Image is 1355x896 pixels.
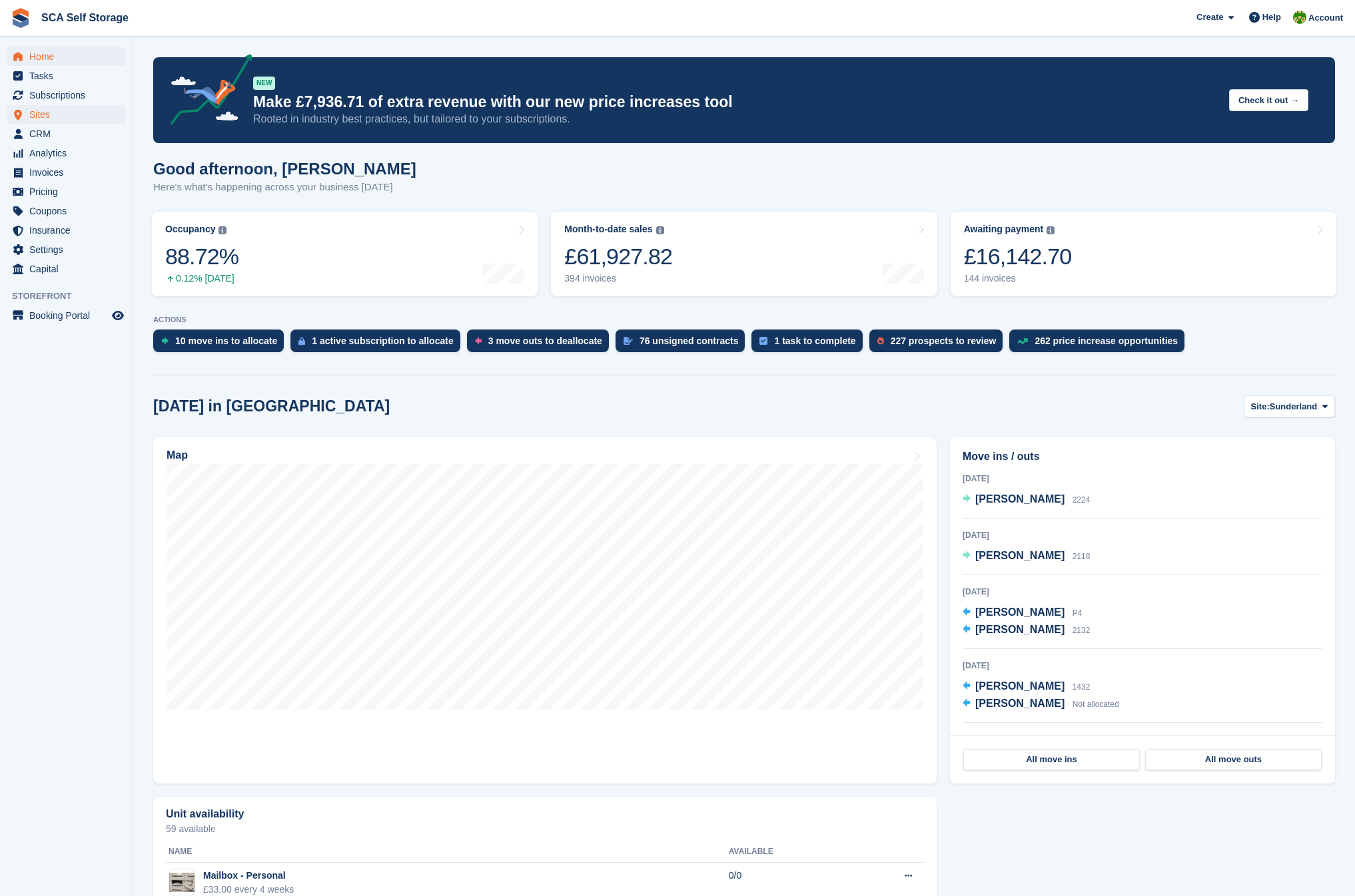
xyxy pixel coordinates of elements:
[488,336,602,346] div: 3 move outs to deallocate
[759,337,767,345] img: task-75834270c22a3079a89374b754ae025e5fb1db73e45f91037f5363f120a921f8.svg
[963,696,1119,713] a: [PERSON_NAME] Not allocated
[312,336,453,346] div: 1 active subscription to allocate
[166,841,729,863] th: Name
[877,337,884,345] img: prospect-51fa495bee0391a8d652442698ab0144808aea92771e9ea1ae160a38d050c398.svg
[1229,89,1308,111] button: Check it out →
[975,606,1065,618] span: [PERSON_NAME]
[1251,400,1270,413] span: Site:
[219,226,226,234] img: icon-info-grey-7440780725fd019a000dd9b08b2336e03edf1995a4989e88bcd33f0948082b44.svg
[165,273,238,284] div: 0.12% [DATE]
[7,47,126,66] a: menu
[564,224,652,235] div: Month-to-date sales
[7,260,126,278] a: menu
[253,77,275,90] div: NEW
[951,212,1336,296] a: Awaiting payment £16,142.70 144 invoices
[963,473,1322,485] div: [DATE]
[891,336,997,346] div: 227 prospects to review
[975,680,1065,692] span: [PERSON_NAME]
[12,290,133,303] span: Storefront
[7,240,126,259] a: menu
[29,240,109,259] span: Settings
[169,873,195,892] img: Unknown-4.jpeg
[975,550,1065,561] span: [PERSON_NAME]
[564,273,672,284] div: 394 invoices
[7,182,126,201] a: menu
[564,243,672,270] div: £61,927.82
[1244,395,1335,417] button: Site: Sunderland
[963,622,1090,639] a: [PERSON_NAME] 2132
[7,202,126,220] a: menu
[1035,336,1178,346] div: 262 price increase opportunities
[1047,226,1055,234] img: icon-info-grey-7440780725fd019a000dd9b08b2336e03edf1995a4989e88bcd33f0948082b44.svg
[616,330,752,359] a: 76 unsigned contracts
[1073,700,1119,709] span: Not allocated
[29,105,109,124] span: Sites
[203,869,294,883] div: Mailbox - Personal
[153,330,290,359] a: 10 move ins to allocate
[964,224,1044,235] div: Awaiting payment
[624,337,633,345] img: contract_signature_icon-13c848040528278c33f63329250d36e43548de30e8caae1d1a13099fd9432cc5.svg
[7,67,126,85] a: menu
[656,226,664,234] img: icon-info-grey-7440780725fd019a000dd9b08b2336e03edf1995a4989e88bcd33f0948082b44.svg
[29,144,109,162] span: Analytics
[963,548,1090,565] a: [PERSON_NAME] 2118
[7,306,126,325] a: menu
[964,273,1072,284] div: 144 invoices
[1009,330,1191,359] a: 262 price increase opportunities
[963,586,1322,598] div: [DATE]
[29,202,109,220] span: Coupons
[1308,11,1343,25] span: Account
[475,337,482,345] img: move_outs_to_deallocate_icon-f764333ba52eb49d3ac5e1228854f67142a1ed5810a6f6cc68b1a99e826820c5.svg
[110,308,126,324] a: Preview store
[963,734,1322,746] div: [DATE]
[975,698,1065,709] span: [PERSON_NAME]
[1073,608,1083,618] span: P4
[253,93,1218,112] p: Make £7,936.71 of extra revenue with our new price increases tool
[175,336,277,346] div: 10 move ins to allocate
[1293,11,1306,24] img: Sam Chapman
[963,529,1322,541] div: [DATE]
[153,316,1335,324] p: ACTIONS
[774,336,855,346] div: 1 task to complete
[165,224,215,235] div: Occupancy
[963,449,1322,465] h2: Move ins / outs
[166,824,924,833] p: 59 available
[7,163,126,182] a: menu
[963,660,1322,672] div: [DATE]
[869,330,1010,359] a: 227 prospects to review
[964,243,1072,270] div: £16,142.70
[551,212,937,296] a: Month-to-date sales £61,927.82 394 invoices
[166,808,244,820] h2: Unit availability
[253,112,1218,126] p: Rooted in industry best practices, but tailored to your subscriptions.
[29,163,109,182] span: Invoices
[7,86,126,105] a: menu
[963,604,1082,622] a: [PERSON_NAME] P4
[153,160,416,178] h1: Good afternoon, [PERSON_NAME]
[7,221,126,240] a: menu
[29,221,109,240] span: Insurance
[161,337,169,345] img: move_ins_to_allocate_icon-fdf77a2bb77ea45bf5b3d319d69a93e2d87916cf1d5bf7949dd705db3b84f3ca.svg
[29,86,109,105] span: Subscriptions
[7,124,126,143] a: menu
[1017,338,1028,344] img: price_increase_opportunities-93ffe204e8149a01c8c9dc8f82e8f89637d9d84a8eef4429ea346261dce0b2c0.svg
[729,841,849,863] th: Available
[1262,11,1281,24] span: Help
[1145,749,1322,770] a: All move outs
[975,493,1065,505] span: [PERSON_NAME]
[640,336,739,346] div: 76 unsigned contracts
[7,144,126,162] a: menu
[1073,626,1091,635] span: 2132
[963,749,1140,770] a: All move ins
[153,397,390,415] h2: [DATE] in [GEOGRAPHIC_DATA]
[7,105,126,124] a: menu
[963,491,1090,509] a: [PERSON_NAME] 2224
[167,449,188,461] h2: Map
[29,47,109,66] span: Home
[165,243,238,270] div: 88.72%
[29,67,109,85] span: Tasks
[467,330,616,359] a: 3 move outs to deallocate
[1073,495,1091,505] span: 2224
[153,180,416,195] p: Here's what's happening across your business [DATE]
[975,624,1065,635] span: [PERSON_NAME]
[1073,682,1091,692] span: 1432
